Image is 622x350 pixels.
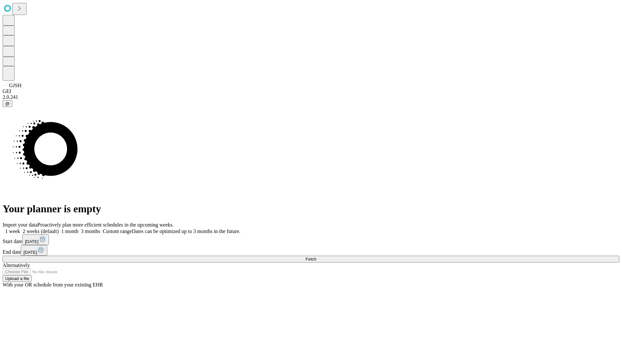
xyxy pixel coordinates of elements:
span: Custom range [103,228,132,234]
span: Alternatively [3,262,30,268]
span: [DATE] [25,239,39,244]
span: With your OR schedule from your existing EHR [3,282,103,287]
button: Fetch [3,256,619,262]
button: Upload a file [3,275,32,282]
span: Proactively plan more efficient schedules in the upcoming weeks. [38,222,174,227]
button: [DATE] [22,234,49,245]
div: GEI [3,88,619,94]
span: Dates can be optimized up to 3 months in the future. [132,228,240,234]
span: 1 week [5,228,20,234]
span: 3 months [81,228,100,234]
button: @ [3,100,12,107]
span: Import your data [3,222,38,227]
div: Start date [3,234,619,245]
button: [DATE] [21,245,47,256]
div: 2.0.241 [3,94,619,100]
span: [DATE] [23,250,37,255]
span: @ [5,101,10,106]
div: End date [3,245,619,256]
span: 1 month [61,228,78,234]
span: 2 weeks (default) [23,228,59,234]
span: GJSH [9,83,21,88]
span: Fetch [305,257,316,262]
h1: Your planner is empty [3,203,619,215]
